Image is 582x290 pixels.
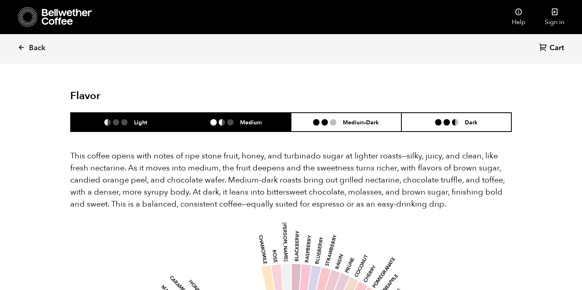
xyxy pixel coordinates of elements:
span: Cart [549,43,564,53]
h6: Medium-Dark [343,119,379,126]
span: Back [29,43,45,53]
p: This coffee opens with notes of ripe stone fruit, honey, and turbinado sugar at lighter roasts—si... [70,150,512,210]
a: Cart [539,43,566,54]
h2: Flavor [70,90,218,102]
h6: Medium [240,119,262,126]
h6: Light [134,119,147,126]
h6: Dark [465,119,478,126]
